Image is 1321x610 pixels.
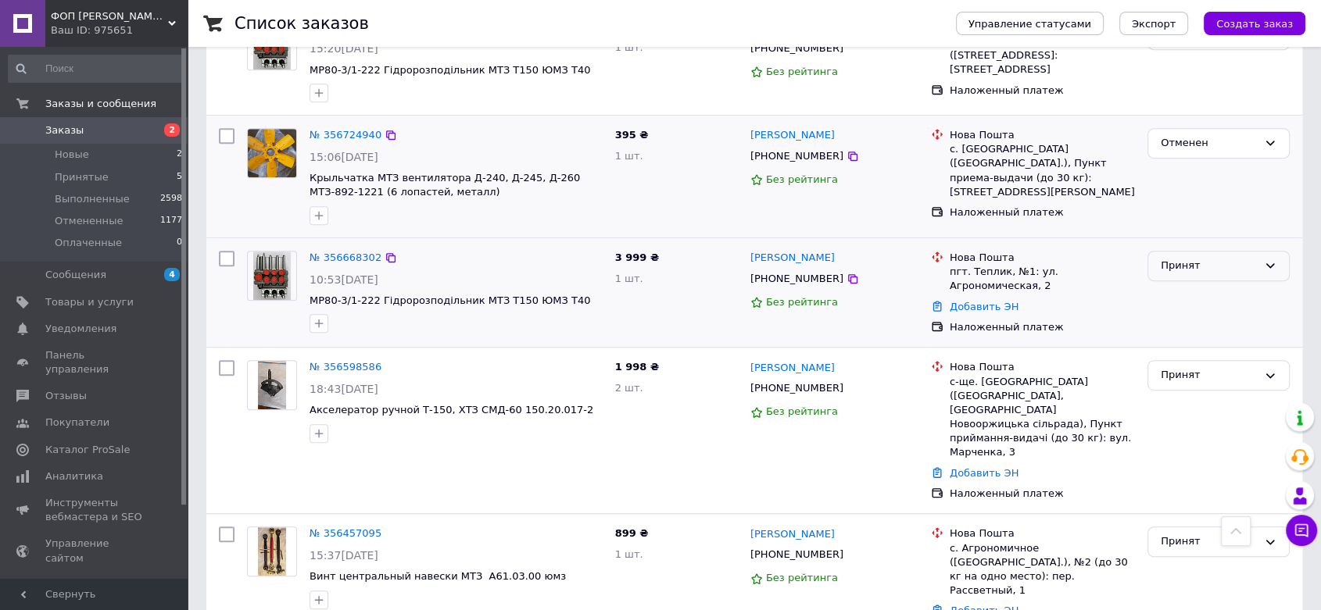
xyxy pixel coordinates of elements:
span: Заказы и сообщения [45,97,156,111]
div: Нова Пошта [950,360,1135,374]
a: Акселератор ручной Т-150, ХТЗ СМД-60 150.20.017-2 [310,404,593,416]
span: 2598 [160,192,182,206]
span: Оплаченные [55,236,122,250]
span: 0 [177,236,182,250]
span: 1 шт. [615,150,643,162]
button: Управление статусами [956,12,1104,35]
span: 15:37[DATE] [310,549,378,562]
span: 1 шт. [615,41,643,53]
div: Принят [1161,258,1258,274]
div: с. [GEOGRAPHIC_DATA] ([GEOGRAPHIC_DATA].), Пункт приема-выдачи (до 30 кг): [STREET_ADDRESS][PERSO... [950,142,1135,199]
span: Аналитика [45,469,103,483]
span: Отмененные [55,214,123,228]
span: 15:20[DATE] [310,42,378,55]
span: Без рейтинга [766,296,838,308]
span: Принятые [55,170,109,184]
div: Нова Пошта [950,251,1135,265]
div: [PHONE_NUMBER] [747,146,847,166]
a: Фото товару [247,526,297,576]
span: 1177 [160,214,182,228]
button: Экспорт [1119,12,1188,35]
div: Наложенный платеж [950,320,1135,334]
a: [PERSON_NAME] [750,361,835,376]
a: [PERSON_NAME] [750,128,835,143]
span: Заказы [45,123,84,137]
div: [PHONE_NUMBER] [747,269,847,289]
span: Сообщения [45,268,106,282]
div: Принят [1161,367,1258,383]
span: ФОП Гайдамака О.В [51,9,168,23]
div: Наложенный платеж [950,84,1135,98]
a: МР80-3/1-222 Гідророзподільник МТЗ Т150 ЮМЗ Т40 [310,294,590,306]
div: Нова Пошта [950,128,1135,142]
span: Управление статусами [968,18,1091,30]
img: Фото товару [253,251,291,300]
div: Нова Пошта [950,526,1135,540]
a: № 356457095 [310,527,381,539]
button: Создать заказ [1204,12,1305,35]
div: с. [GEOGRAPHIC_DATA] ([STREET_ADDRESS]: [STREET_ADDRESS] [950,34,1135,77]
div: [PHONE_NUMBER] [747,378,847,398]
span: Панель управления [45,348,145,376]
div: Наложенный платеж [950,487,1135,501]
a: Крыльчатка МТЗ вентилятора Д-240, Д-245, Д-260 МТЗ-892-1221 (6 лопастей, металл) [310,172,580,198]
span: Без рейтинга [766,173,838,185]
span: Без рейтинга [766,572,838,583]
span: Экспорт [1132,18,1176,30]
span: Каталог ProSale [45,443,130,457]
a: [PERSON_NAME] [750,251,835,266]
span: 2 шт. [615,382,643,394]
div: [PHONE_NUMBER] [747,38,847,59]
a: Добавить ЭН [950,467,1018,479]
span: 1 998 ₴ [615,361,659,373]
div: Принят [1161,533,1258,550]
span: 1 шт. [615,273,643,284]
span: 2 [177,148,182,162]
span: 18:43[DATE] [310,383,378,395]
span: Без рейтинга [766,405,838,417]
span: Управление сайтом [45,537,145,565]
div: с. Агрономичное ([GEOGRAPHIC_DATA].), №2 (до 30 кг на одно место): пер. Рассветный, 1 [950,541,1135,598]
button: Чат с покупателем [1286,515,1317,546]
div: [PHONE_NUMBER] [747,544,847,565]
a: Фото товару [247,360,297,410]
span: Выполненные [55,192,130,206]
img: Фото товару [258,527,285,576]
a: Создать заказ [1188,17,1305,29]
span: 4 [164,268,180,281]
span: Создать заказ [1216,18,1293,30]
a: [PERSON_NAME] [750,527,835,542]
span: Кошелек компании [45,578,145,606]
a: МР80-3/1-222 Гідророзподільник МТЗ Т150 ЮМЗ Т40 [310,64,590,76]
span: 1 шт. [615,548,643,560]
div: Наложенный платеж [950,205,1135,219]
a: Винт центральный навески МТЗ А61.03.00 юмз [310,570,566,582]
span: Уведомления [45,322,116,336]
a: № 356724940 [310,129,381,141]
span: 3 999 ₴ [615,251,659,263]
div: Ваш ID: 975651 [51,23,188,37]
input: Поиск [8,55,184,83]
a: № 356598586 [310,361,381,373]
img: Фото товару [258,361,285,409]
span: 15:06[DATE] [310,151,378,163]
span: Товары и услуги [45,295,134,309]
span: 5 [177,170,182,184]
span: Покупатели [45,416,109,430]
span: 395 ₴ [615,129,649,141]
div: Отменен [1161,135,1258,152]
span: 10:53[DATE] [310,273,378,286]
span: 2 [164,123,180,137]
span: Без рейтинга [766,66,838,77]
a: № 356668302 [310,251,381,263]
a: Фото товару [247,251,297,301]
a: Добавить ЭН [950,301,1018,312]
span: Отзывы [45,389,87,403]
span: 899 ₴ [615,527,649,539]
h1: Список заказов [234,14,369,33]
div: с-ще. [GEOGRAPHIC_DATA] ([GEOGRAPHIC_DATA], [GEOGRAPHIC_DATA] Новооржицька сільрада), Пункт прийм... [950,375,1135,460]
